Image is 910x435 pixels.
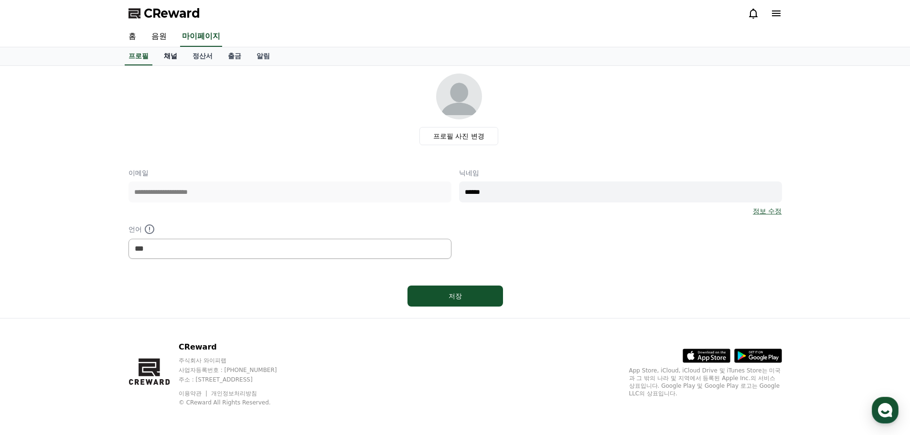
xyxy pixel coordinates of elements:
[128,223,451,235] p: 언어
[753,206,782,216] a: 정보 수정
[121,27,144,47] a: 홈
[179,390,209,397] a: 이용약관
[436,74,482,119] img: profile_image
[3,303,63,327] a: 홈
[179,341,295,353] p: CReward
[211,390,257,397] a: 개인정보처리방침
[427,291,484,301] div: 저장
[220,47,249,65] a: 출금
[144,6,200,21] span: CReward
[459,168,782,178] p: 닉네임
[179,357,295,364] p: 주식회사 와이피랩
[30,317,36,325] span: 홈
[87,318,99,325] span: 대화
[185,47,220,65] a: 정산서
[144,27,174,47] a: 음원
[249,47,278,65] a: 알림
[179,366,295,374] p: 사업자등록번호 : [PHONE_NUMBER]
[128,6,200,21] a: CReward
[419,127,498,145] label: 프로필 사진 변경
[148,317,159,325] span: 설정
[180,27,222,47] a: 마이페이지
[629,367,782,397] p: App Store, iCloud, iCloud Drive 및 iTunes Store는 미국과 그 밖의 나라 및 지역에서 등록된 Apple Inc.의 서비스 상표입니다. Goo...
[407,286,503,307] button: 저장
[63,303,123,327] a: 대화
[179,376,295,383] p: 주소 : [STREET_ADDRESS]
[128,168,451,178] p: 이메일
[156,47,185,65] a: 채널
[123,303,183,327] a: 설정
[125,47,152,65] a: 프로필
[179,399,295,406] p: © CReward All Rights Reserved.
